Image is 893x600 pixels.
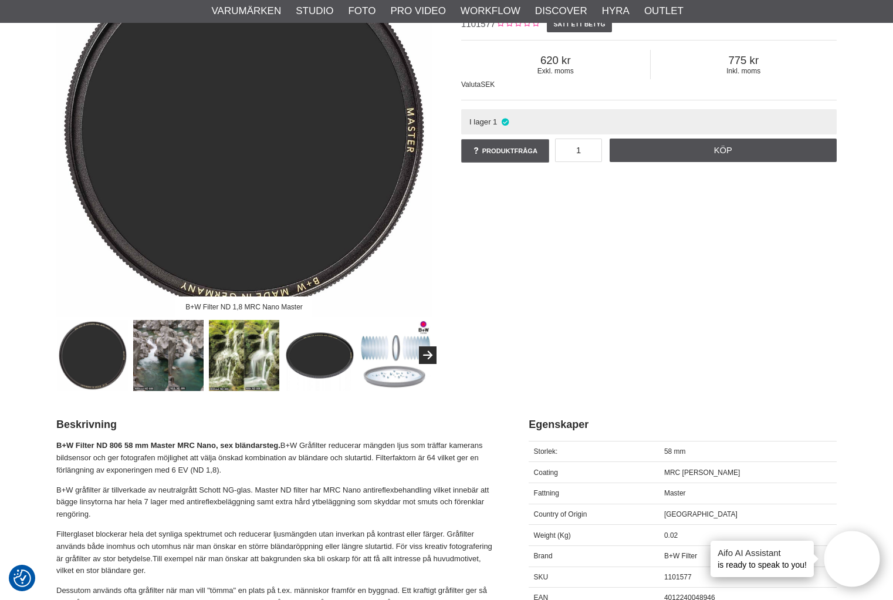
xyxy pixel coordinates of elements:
[481,80,495,89] span: SEK
[534,489,559,497] span: Fattning
[534,510,587,518] span: Country of Origin
[711,541,814,577] div: is ready to speak to you!
[56,440,499,476] p: B+W Gråfilter reducerar mängden ljus som träffar kamerans bildsensor och ger fotografen möjlighet...
[664,552,697,560] span: B+W Filter
[285,320,356,391] img: B+W Filter ND-Filter
[461,139,549,163] a: Produktfråga
[500,117,510,126] i: I lager
[56,417,499,432] h2: Beskrivning
[610,139,837,162] a: Köp
[644,4,684,19] a: Outlet
[360,320,431,391] img: B+W MRC Nano Coating
[664,447,686,456] span: 58 mm
[495,18,539,31] div: Kundbetyg: 0
[212,4,282,19] a: Varumärken
[175,296,312,317] div: B+W Filter ND 1,8 MRC Nano Master
[56,484,499,521] p: B+W gråfilter är tillverkade av neutralgrått Schott NG-glas. Master ND filter har MRC Nano antire...
[664,468,740,477] span: MRC [PERSON_NAME]
[651,67,837,75] span: Inkl. moms
[529,417,837,432] h2: Egenskaper
[664,510,738,518] span: [GEOGRAPHIC_DATA]
[13,569,31,587] img: Revisit consent button
[461,19,495,29] span: 1101577
[56,441,280,450] strong: B+W Filter ND 806 58 mm Master MRC Nano, sex bländarsteg.
[664,531,678,540] span: 0.02
[209,320,280,391] img: Sample Image ND-Filter
[664,489,686,497] span: Master
[469,117,491,126] span: I lager
[602,4,630,19] a: Hyra
[348,4,376,19] a: Foto
[57,320,128,391] img: B+W Filter ND 1,8 MRC Nano Master
[461,67,650,75] span: Exkl. moms
[534,552,553,560] span: Brand
[534,468,558,477] span: Coating
[296,4,333,19] a: Studio
[534,531,571,540] span: Weight (Kg)
[547,16,612,32] a: Sätt ett betyg
[419,346,437,364] button: Next
[390,4,445,19] a: Pro Video
[535,4,587,19] a: Discover
[461,4,520,19] a: Workflow
[461,54,650,67] span: 620
[133,320,204,391] img: Sample Image ND-Filter
[461,80,481,89] span: Valuta
[664,573,692,581] span: 1101577
[534,447,558,456] span: Storlek:
[13,568,31,589] button: Samtyckesinställningar
[56,528,499,577] p: Filterglaset blockerar hela det synliga spektrumet och reducerar ljusmängden utan inverkan på kon...
[651,54,837,67] span: 775
[718,547,807,559] h4: Aifo AI Assistant
[493,117,497,126] span: 1
[534,573,549,581] span: SKU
